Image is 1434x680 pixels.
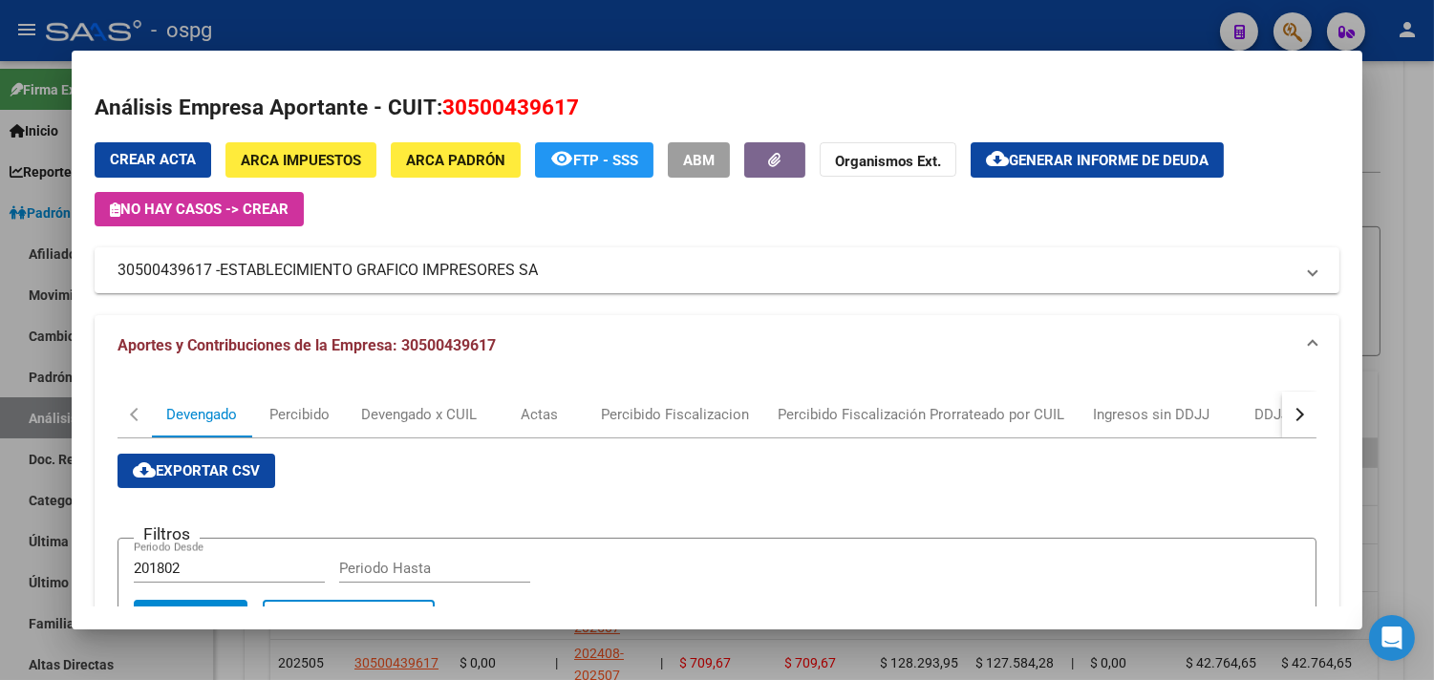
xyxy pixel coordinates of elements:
button: No hay casos -> Crear [95,192,304,226]
h2: Análisis Empresa Aportante - CUIT: [95,92,1339,124]
button: Organismos Ext. [820,142,956,178]
button: FTP - SSS [535,142,653,178]
span: ABM [683,152,715,169]
mat-icon: remove_red_eye [550,147,573,170]
button: Exportar CSV [118,454,275,488]
button: Borrar Filtros [263,600,435,638]
mat-icon: cloud_download [133,458,156,481]
span: No hay casos -> Crear [110,201,289,218]
span: 30500439617 [442,95,579,119]
mat-icon: cloud_download [986,147,1009,170]
span: FTP - SSS [573,152,638,169]
div: Percibido [269,404,330,425]
button: ARCA Impuestos [225,142,376,178]
button: Generar informe de deuda [971,142,1224,178]
span: Crear Acta [110,151,196,168]
button: Buscar [134,600,247,638]
div: Percibido Fiscalizacion [601,404,749,425]
mat-expansion-panel-header: 30500439617 -ESTABLECIMIENTO GRAFICO IMPRESORES SA [95,247,1339,293]
div: Actas [521,404,558,425]
span: Exportar CSV [133,462,260,479]
mat-expansion-panel-header: Aportes y Contribuciones de la Empresa: 30500439617 [95,315,1339,376]
div: Ingresos sin DDJJ [1093,404,1209,425]
strong: Organismos Ext. [835,153,941,170]
button: ARCA Padrón [391,142,521,178]
div: Devengado x CUIL [361,404,477,425]
div: Devengado [166,404,237,425]
button: ABM [668,142,730,178]
span: Generar informe de deuda [1009,152,1209,169]
mat-panel-title: 30500439617 - [118,259,1294,282]
div: Percibido Fiscalización Prorrateado por CUIL [778,404,1064,425]
div: Open Intercom Messenger [1369,615,1415,661]
span: ARCA Padrón [406,152,505,169]
span: ESTABLECIMIENTO GRAFICO IMPRESORES SA [220,259,538,282]
h3: Filtros [134,523,200,544]
span: ARCA Impuestos [241,152,361,169]
div: DDJJ [1254,404,1289,425]
button: Crear Acta [95,142,211,178]
span: Aportes y Contribuciones de la Empresa: 30500439617 [118,336,496,354]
